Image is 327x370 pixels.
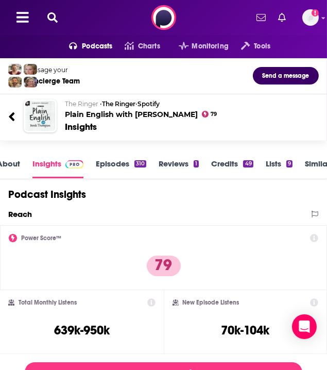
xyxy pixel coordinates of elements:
img: Jon Profile [8,77,22,88]
p: 79 [147,256,181,276]
a: Spotify [137,100,160,108]
span: • [100,100,135,108]
a: Charts [112,38,160,55]
img: Plain English with Derek Thompson [25,101,55,131]
h2: Power Score™ [21,234,61,242]
h2: Total Monthly Listens [19,299,77,306]
button: open menu [57,38,113,55]
a: Credits49 [211,159,253,178]
h1: Podcast Insights [8,188,86,201]
span: Charts [138,39,160,54]
img: Sydney Profile [8,64,22,75]
h2: New Episode Listens [183,299,239,306]
a: Reviews1 [159,159,199,178]
h3: 639k-950k [54,323,110,338]
h3: 70k-104k [221,323,269,338]
h2: Reach [8,209,32,219]
div: Message your [25,66,80,74]
a: Show notifications dropdown [274,9,290,26]
span: The Ringer [65,100,98,108]
span: Podcasts [82,39,112,54]
span: Tools [254,39,270,54]
a: Logged in as WE_Broadcast1 [302,9,319,26]
img: Barbara Profile [24,77,37,88]
img: Podchaser Pro [65,160,83,169]
div: 9 [286,160,292,167]
button: Send a message [253,67,319,85]
h2: Plain English with [PERSON_NAME] [65,100,303,119]
div: 310 [134,160,146,167]
div: Insights [65,121,97,132]
div: Concierge Team [25,77,80,86]
a: Show notifications dropdown [252,9,270,26]
span: 79 [211,112,217,116]
div: 49 [243,160,253,167]
img: Jules Profile [24,64,37,75]
svg: Add a profile image [312,9,319,16]
a: InsightsPodchaser Pro [32,159,83,178]
div: Open Intercom Messenger [292,314,317,339]
span: Monitoring [192,39,229,54]
a: Lists9 [266,159,292,178]
button: open menu [166,38,229,55]
a: The Ringer [102,100,135,108]
img: Podchaser - Follow, Share and Rate Podcasts [151,5,176,30]
img: User Profile [302,9,319,26]
span: • [135,100,160,108]
div: 1 [194,160,199,167]
a: Episodes310 [96,159,146,178]
button: open menu [229,38,270,55]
